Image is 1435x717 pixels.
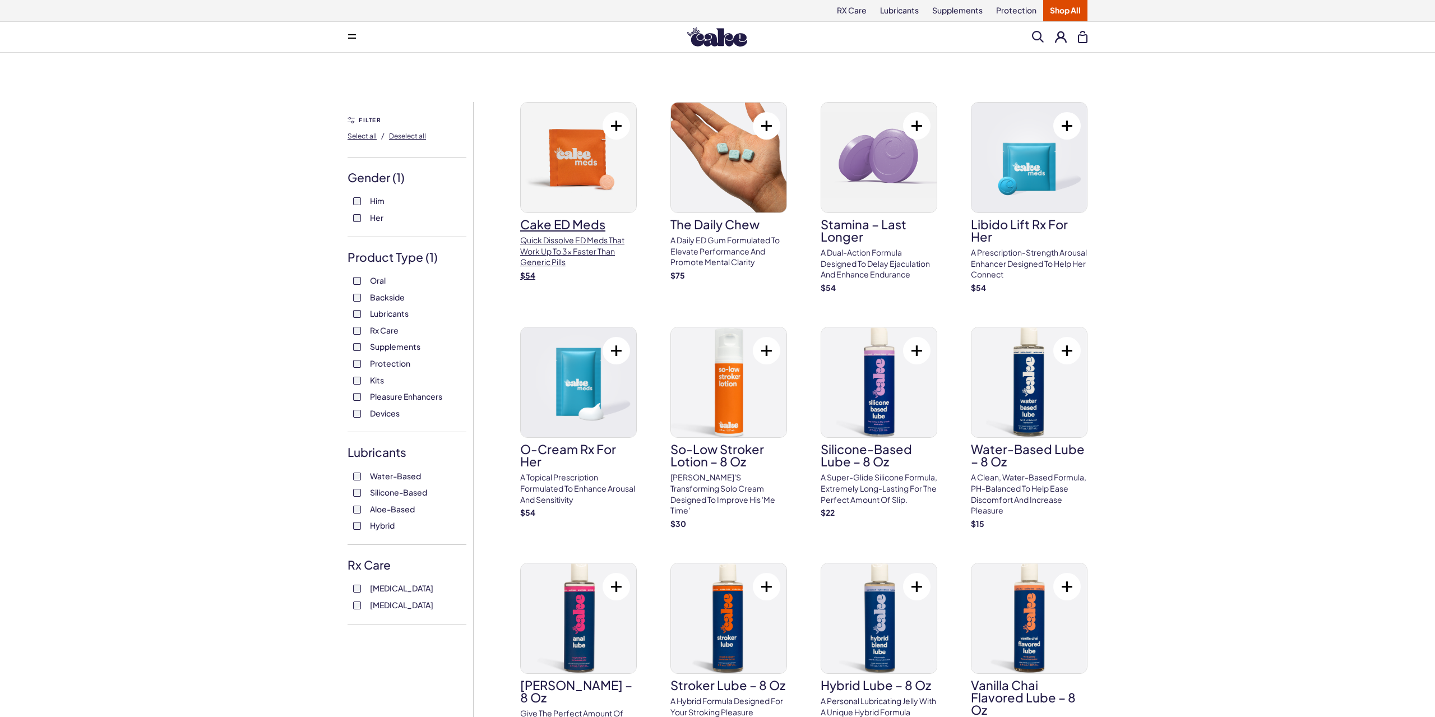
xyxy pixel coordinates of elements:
img: Hybrid Lube – 8 oz [821,563,937,673]
h3: Hybrid Lube – 8 oz [821,679,937,691]
h3: [PERSON_NAME] – 8 oz [520,679,637,704]
img: Libido Lift Rx For Her [971,103,1087,212]
a: So-Low Stroker Lotion – 8 ozSo-Low Stroker Lotion – 8 oz[PERSON_NAME]'s transforming solo cream d... [670,327,787,529]
p: Quick dissolve ED Meds that work up to 3x faster than generic pills [520,235,637,268]
input: Oral [353,277,361,285]
strong: $ 54 [971,283,986,293]
span: Kits [370,373,384,387]
img: Cake ED Meds [521,103,636,212]
span: Rx Care [370,323,399,337]
strong: $ 54 [821,283,836,293]
h3: So-Low Stroker Lotion – 8 oz [670,443,787,468]
h3: O-Cream Rx for Her [520,443,637,468]
input: Lubricants [353,310,361,318]
img: Stroker Lube – 8 oz [671,563,786,673]
input: Pleasure Enhancers [353,393,361,401]
input: [MEDICAL_DATA] [353,602,361,609]
input: Supplements [353,343,361,351]
strong: $ 15 [971,519,984,529]
img: Water-Based Lube – 8 oz [971,327,1087,437]
span: Him [370,193,385,208]
a: Silicone-Based Lube – 8 ozSilicone-Based Lube – 8 ozA super-glide silicone formula, extremely lon... [821,327,937,518]
span: Pleasure Enhancers [370,389,442,404]
span: Devices [370,406,400,420]
input: Kits [353,377,361,385]
button: Select all [348,127,377,145]
h3: Water-Based Lube – 8 oz [971,443,1087,468]
span: Deselect all [389,132,426,140]
input: Backside [353,294,361,302]
p: A prescription-strength arousal enhancer designed to help her connect [971,247,1087,280]
p: [PERSON_NAME]'s transforming solo cream designed to improve his 'me time' [670,472,787,516]
span: [MEDICAL_DATA] [370,598,433,612]
input: [MEDICAL_DATA] [353,585,361,593]
img: The Daily Chew [671,103,786,212]
p: A dual-action formula designed to delay ejaculation and enhance endurance [821,247,937,280]
strong: $ 54 [520,270,535,280]
button: Deselect all [389,127,426,145]
span: / [381,131,385,141]
span: Supplements [370,339,420,354]
input: Hybrid [353,522,361,530]
a: Libido Lift Rx For HerLibido Lift Rx For HerA prescription-strength arousal enhancer designed to ... [971,102,1087,293]
a: O-Cream Rx for HerO-Cream Rx for HerA topical prescription formulated to enhance arousal and sens... [520,327,637,518]
input: Her [353,214,361,222]
span: Silicone-Based [370,485,427,499]
input: Devices [353,410,361,418]
span: Backside [370,290,405,304]
input: Him [353,197,361,205]
h3: Silicone-Based Lube – 8 oz [821,443,937,468]
p: A super-glide silicone formula, extremely long-lasting for the perfect amount of slip. [821,472,937,505]
p: A clean, water-based formula, pH-balanced to help ease discomfort and increase pleasure [971,472,1087,516]
img: Stamina – Last Longer [821,103,937,212]
span: Select all [348,132,377,140]
h3: Stroker Lube – 8 oz [670,679,787,691]
input: Protection [353,360,361,368]
span: Oral [370,273,386,288]
span: [MEDICAL_DATA] [370,581,433,595]
img: Silicone-Based Lube – 8 oz [821,327,937,437]
a: The Daily ChewThe Daily ChewA Daily ED Gum Formulated To Elevate Performance And Promote Mental C... [670,102,787,281]
img: So-Low Stroker Lotion – 8 oz [671,327,786,437]
h3: Stamina – Last Longer [821,218,937,243]
h3: Libido Lift Rx For Her [971,218,1087,243]
span: Lubricants [370,306,409,321]
span: Hybrid [370,518,395,533]
input: Water-Based [353,473,361,480]
input: Aloe-Based [353,506,361,514]
input: Rx Care [353,327,361,335]
strong: $ 75 [670,270,685,280]
h3: The Daily Chew [670,218,787,230]
img: O-Cream Rx for Her [521,327,636,437]
img: Hello Cake [687,27,747,47]
span: Protection [370,356,410,371]
span: Aloe-Based [370,502,415,516]
img: Anal Lube – 8 oz [521,563,636,673]
strong: $ 54 [520,507,535,517]
h3: Vanilla Chai Flavored Lube – 8 oz [971,679,1087,716]
a: Stamina – Last LongerStamina – Last LongerA dual-action formula designed to delay ejaculation and... [821,102,937,293]
p: A topical prescription formulated to enhance arousal and sensitivity [520,472,637,505]
span: Water-Based [370,469,421,483]
span: Her [370,210,383,225]
strong: $ 30 [670,519,686,529]
a: Cake ED MedsCake ED MedsQuick dissolve ED Meds that work up to 3x faster than generic pills$54 [520,102,637,281]
strong: $ 22 [821,507,835,517]
input: Silicone-Based [353,489,361,497]
p: A Daily ED Gum Formulated To Elevate Performance And Promote Mental Clarity [670,235,787,268]
a: Water-Based Lube – 8 ozWater-Based Lube – 8 ozA clean, water-based formula, pH-balanced to help e... [971,327,1087,529]
img: Vanilla Chai Flavored Lube – 8 oz [971,563,1087,673]
h3: Cake ED Meds [520,218,637,230]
